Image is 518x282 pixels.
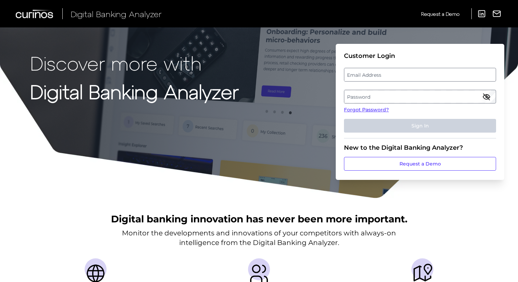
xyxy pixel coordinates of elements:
a: Forgot Password? [344,106,496,113]
h2: Digital banking innovation has never been more important. [111,212,407,225]
strong: Digital Banking Analyzer [30,80,239,103]
p: Discover more with [30,52,239,74]
span: Request a Demo [421,11,459,17]
label: Password [344,90,495,103]
div: Customer Login [344,52,496,60]
a: Request a Demo [344,157,496,171]
div: New to the Digital Banking Analyzer? [344,144,496,151]
span: Digital Banking Analyzer [71,9,162,19]
button: Sign In [344,119,496,133]
p: Monitor the developments and innovations of your competitors with always-on intelligence from the... [122,228,396,247]
a: Request a Demo [421,8,459,20]
label: Email Address [344,69,495,81]
img: Curinos [16,10,54,18]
